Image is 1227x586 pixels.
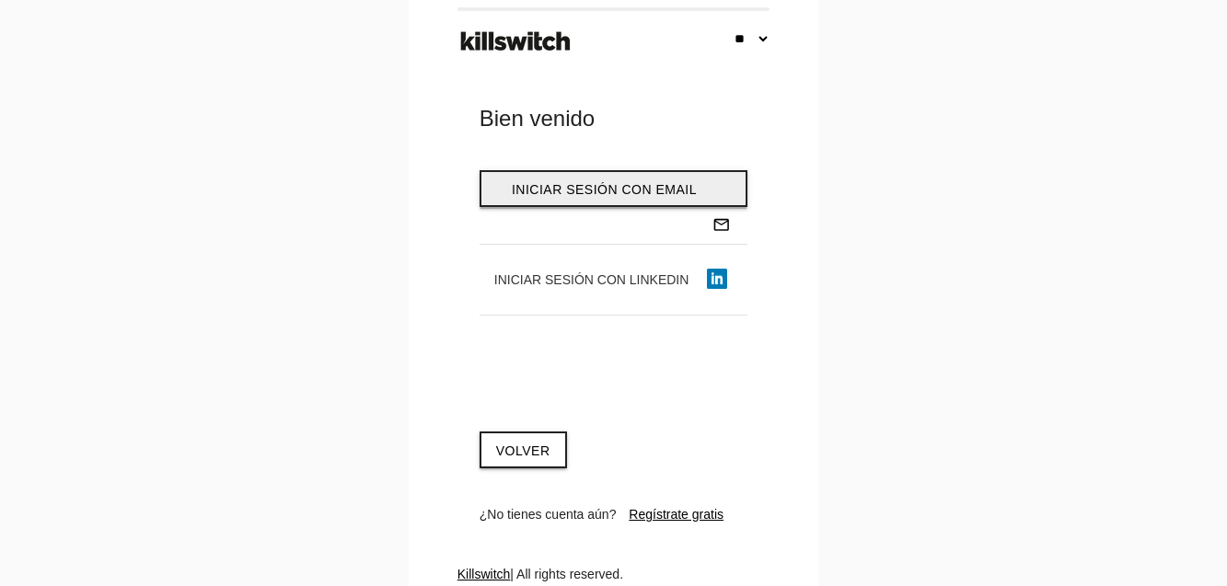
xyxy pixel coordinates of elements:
[629,507,723,522] a: Regístrate gratis
[480,263,743,296] button: Iniciar sesión con LinkedIn
[494,272,689,287] span: Iniciar sesión con LinkedIn
[457,567,511,581] a: Killswitch
[480,431,567,468] a: Volver
[707,269,727,289] img: linkedin-icon.png
[480,170,747,207] button: Iniciar sesión con emailmail_outline
[457,25,574,58] img: ks-logo-black-footer.png
[712,207,731,242] i: mail_outline
[480,507,617,522] span: ¿No tienes cuenta aún?
[470,350,728,391] iframe: Botão Iniciar sessão com o Google
[480,104,747,133] div: Bien venido
[512,182,697,197] span: Iniciar sesión con email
